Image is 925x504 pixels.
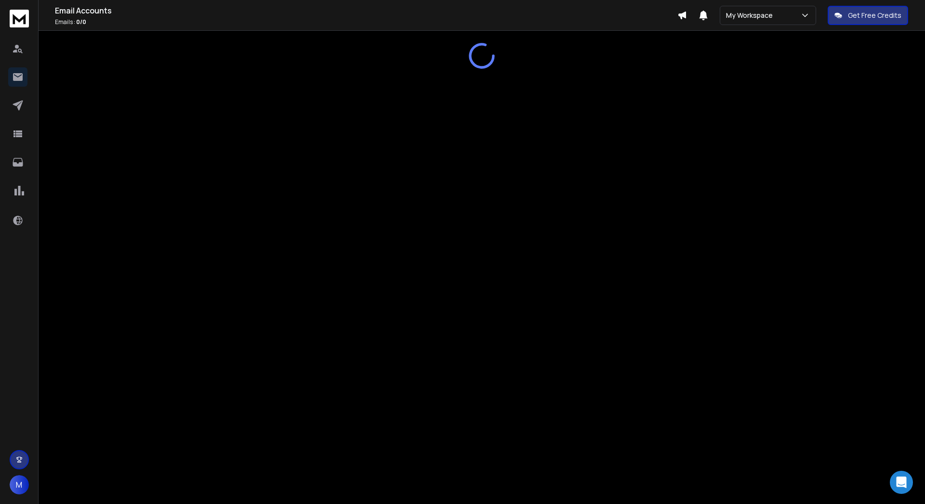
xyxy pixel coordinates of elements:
img: logo [10,10,29,27]
span: 0 / 0 [76,18,86,26]
p: Get Free Credits [848,11,901,20]
button: Get Free Credits [828,6,908,25]
div: Open Intercom Messenger [890,471,913,494]
p: Emails : [55,18,677,26]
button: M [10,475,29,494]
p: My Workspace [726,11,777,20]
h1: Email Accounts [55,5,677,16]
